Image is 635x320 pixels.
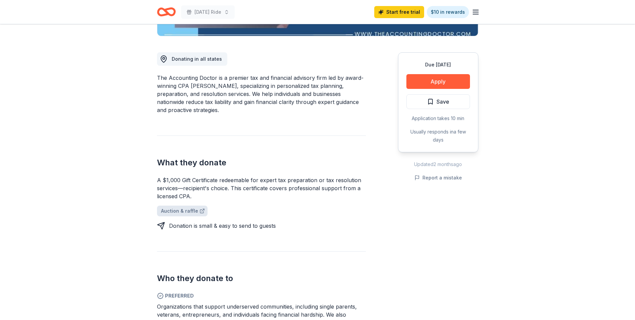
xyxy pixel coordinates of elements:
h2: Who they donate to [157,273,366,284]
span: Save [436,97,449,106]
a: $10 in rewards [427,6,469,18]
button: [DATE] Ride [181,5,235,19]
button: Report a mistake [414,174,462,182]
div: Updated 2 months ago [398,160,478,168]
a: Home [157,4,176,20]
span: Preferred [157,292,366,300]
div: The Accounting Doctor is a premier tax and financial advisory firm led by award-winning CPA [PERS... [157,74,366,114]
button: Save [406,94,470,109]
div: Application takes 10 min [406,114,470,122]
div: Usually responds in a few days [406,128,470,144]
a: Auction & raffle [157,206,208,216]
div: Donation is small & easy to send to guests [169,222,276,230]
button: Apply [406,74,470,89]
h2: What they donate [157,157,366,168]
a: Start free trial [374,6,424,18]
div: Due [DATE] [406,61,470,69]
span: [DATE] Ride [194,8,221,16]
div: A $1,000 Gift Certificate redeemable for expert tax preparation or tax resolution services—recipi... [157,176,366,200]
span: Donating in all states [172,56,222,62]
